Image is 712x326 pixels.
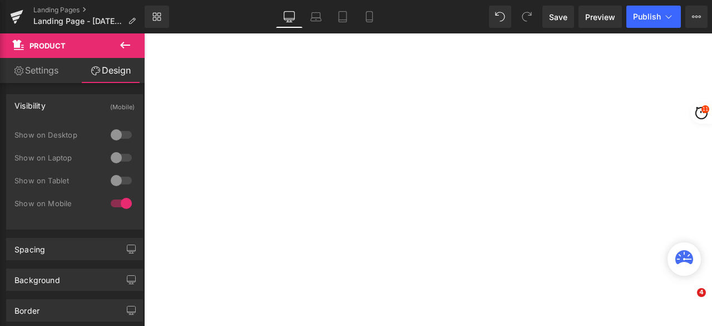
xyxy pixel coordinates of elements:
[14,269,60,285] div: Background
[14,95,46,110] div: Visibility
[685,6,708,28] button: More
[14,239,45,254] div: Spacing
[549,11,567,23] span: Save
[489,6,511,28] button: Undo
[145,6,169,28] a: New Library
[585,11,615,23] span: Preview
[14,300,39,315] div: Border
[674,288,701,315] iframe: Intercom live chat
[75,58,147,83] a: Design
[697,288,706,297] span: 4
[633,12,661,21] span: Publish
[303,6,329,28] a: Laptop
[110,95,135,113] div: (Mobile)
[33,6,145,14] a: Landing Pages
[356,6,383,28] a: Mobile
[33,17,123,26] span: Landing Page - [DATE] 11:10:13
[14,154,98,162] div: Show on Laptop
[516,6,538,28] button: Redo
[578,6,622,28] a: Preview
[276,6,303,28] a: Desktop
[626,6,681,28] button: Publish
[14,177,98,184] div: Show on Tablet
[14,131,98,139] div: Show on Desktop
[329,6,356,28] a: Tablet
[14,200,98,207] div: Show on Mobile
[29,41,66,50] span: Product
